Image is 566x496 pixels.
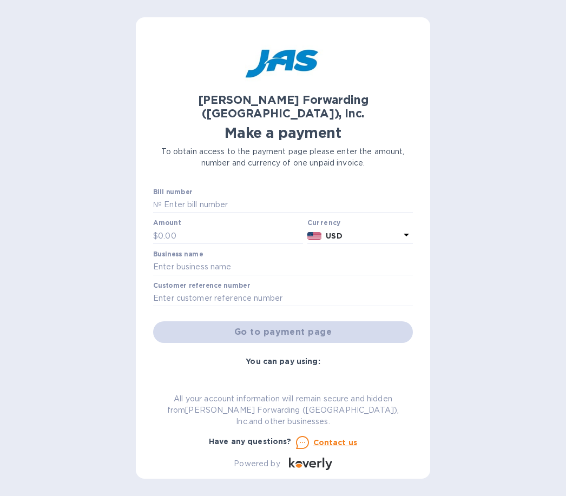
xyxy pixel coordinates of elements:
[153,259,413,275] input: Enter business name
[209,437,292,446] b: Have any questions?
[153,199,162,210] p: №
[307,232,322,240] img: USD
[313,438,358,447] u: Contact us
[153,146,413,169] p: To obtain access to the payment page please enter the amount, number and currency of one unpaid i...
[153,252,203,258] label: Business name
[153,189,192,195] label: Bill number
[153,230,158,242] p: $
[158,228,303,244] input: 0.00
[246,357,320,366] b: You can pay using:
[153,282,250,289] label: Customer reference number
[153,393,413,427] p: All your account information will remain secure and hidden from [PERSON_NAME] Forwarding ([GEOGRA...
[326,232,342,240] b: USD
[162,197,413,213] input: Enter bill number
[153,220,181,227] label: Amount
[307,219,341,227] b: Currency
[153,290,413,307] input: Enter customer reference number
[234,458,280,469] p: Powered by
[198,93,368,120] b: [PERSON_NAME] Forwarding ([GEOGRAPHIC_DATA]), Inc.
[153,124,413,142] h1: Make a payment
